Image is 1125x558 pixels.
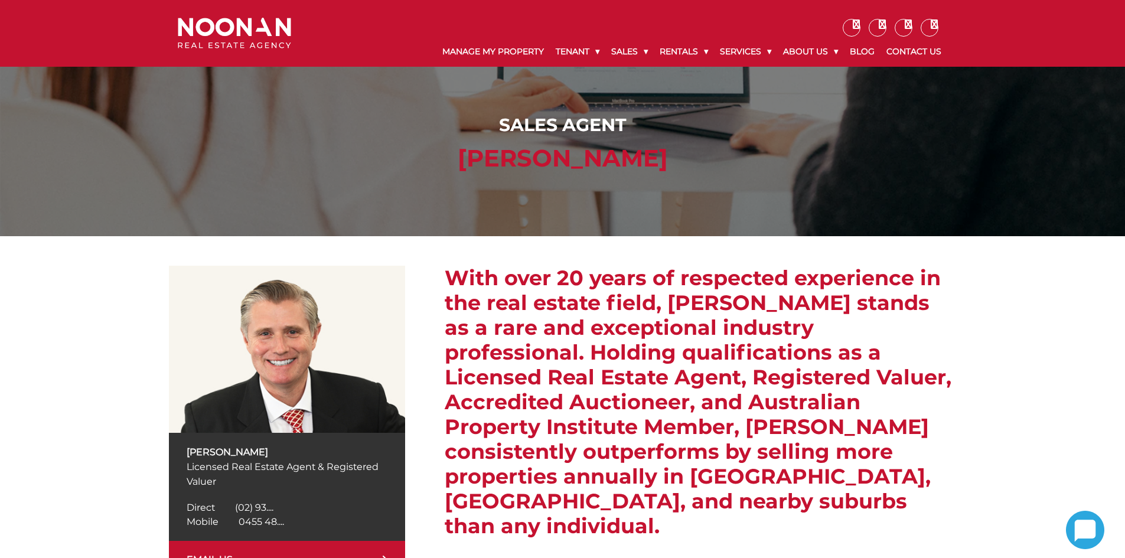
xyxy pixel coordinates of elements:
[187,502,215,513] span: Direct
[550,37,605,67] a: Tenant
[181,144,944,172] h1: [PERSON_NAME]
[605,37,654,67] a: Sales
[181,112,944,138] div: Sales Agent
[844,37,881,67] a: Blog
[187,502,273,513] a: Click to reveal phone number
[777,37,844,67] a: About Us
[881,37,947,67] a: Contact Us
[436,37,550,67] a: Manage My Property
[654,37,714,67] a: Rentals
[169,266,405,433] img: David Hughes
[445,266,956,539] h2: With over 20 years of respected experience in the real estate field, [PERSON_NAME] stands as a ra...
[235,502,273,513] span: (02) 93....
[187,516,219,527] span: Mobile
[187,445,387,459] p: [PERSON_NAME]
[239,516,284,527] span: 0455 48....
[187,459,387,489] p: Licensed Real Estate Agent & Registered Valuer
[187,516,284,527] a: Click to reveal phone number
[714,37,777,67] a: Services
[178,18,291,49] img: Noonan Real Estate Agency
